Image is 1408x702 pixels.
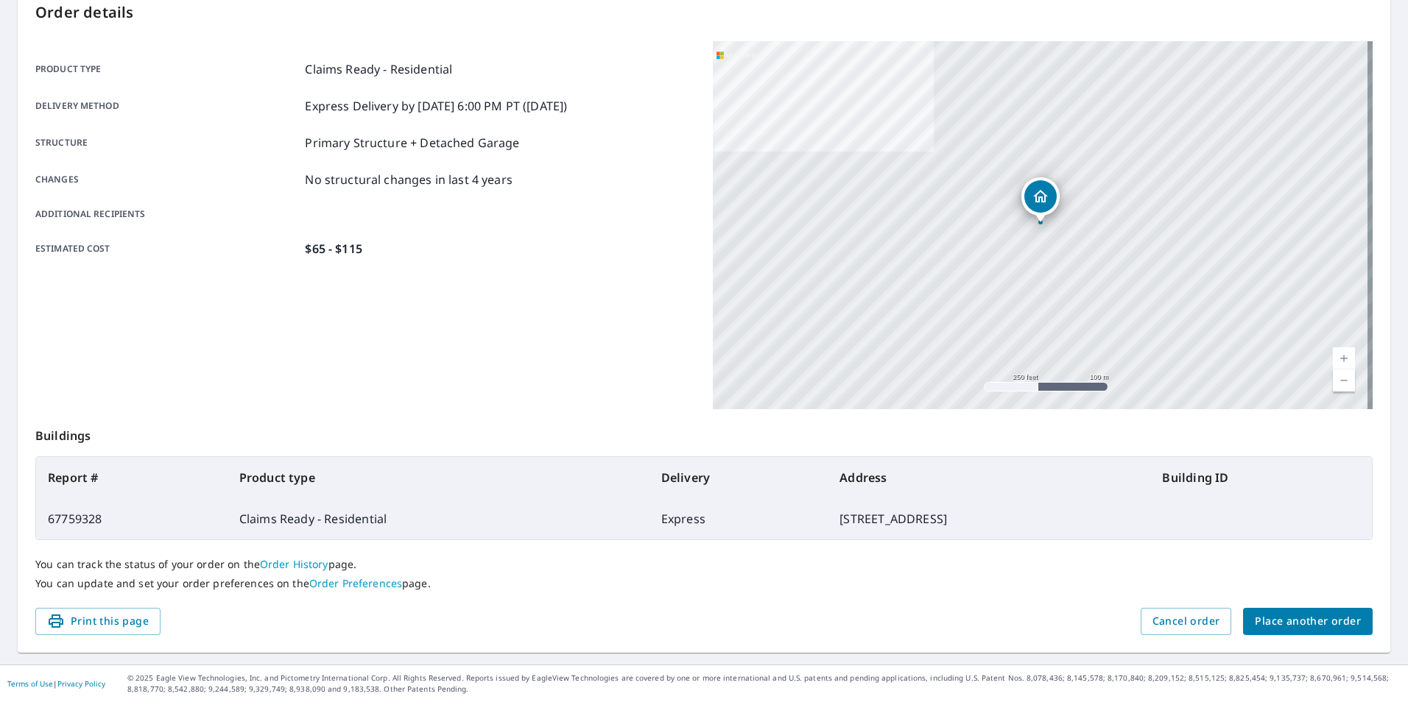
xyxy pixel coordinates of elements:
[650,498,828,539] td: Express
[35,1,1373,24] p: Order details
[47,612,149,631] span: Print this page
[228,457,650,498] th: Product type
[1333,369,1355,391] a: Current Level 17, Zoom Out
[36,498,228,539] td: 67759328
[828,457,1150,498] th: Address
[305,240,362,258] p: $65 - $115
[35,171,299,188] p: Changes
[35,608,161,635] button: Print this page
[309,576,402,590] a: Order Preferences
[305,171,513,188] p: No structural changes in last 4 years
[1333,347,1355,369] a: Current Level 17, Zoom In
[57,678,105,689] a: Privacy Policy
[260,557,328,571] a: Order History
[828,498,1150,539] td: [STREET_ADDRESS]
[35,97,299,115] p: Delivery method
[305,60,452,78] p: Claims Ready - Residential
[1150,457,1372,498] th: Building ID
[35,208,299,221] p: Additional recipients
[35,240,299,258] p: Estimated cost
[35,409,1373,456] p: Buildings
[7,679,105,688] p: |
[36,457,228,498] th: Report #
[35,558,1373,571] p: You can track the status of your order on the page.
[228,498,650,539] td: Claims Ready - Residential
[1021,177,1060,223] div: Dropped pin, building 1, Residential property, 361 NW Sheffield Cir Port Saint Lucie, FL 34983
[305,97,567,115] p: Express Delivery by [DATE] 6:00 PM PT ([DATE])
[1243,608,1373,635] button: Place another order
[35,60,299,78] p: Product type
[35,134,299,152] p: Structure
[305,134,519,152] p: Primary Structure + Detached Garage
[1141,608,1232,635] button: Cancel order
[1255,612,1361,631] span: Place another order
[35,577,1373,590] p: You can update and set your order preferences on the page.
[650,457,828,498] th: Delivery
[7,678,53,689] a: Terms of Use
[127,673,1401,695] p: © 2025 Eagle View Technologies, Inc. and Pictometry International Corp. All Rights Reserved. Repo...
[1152,612,1220,631] span: Cancel order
